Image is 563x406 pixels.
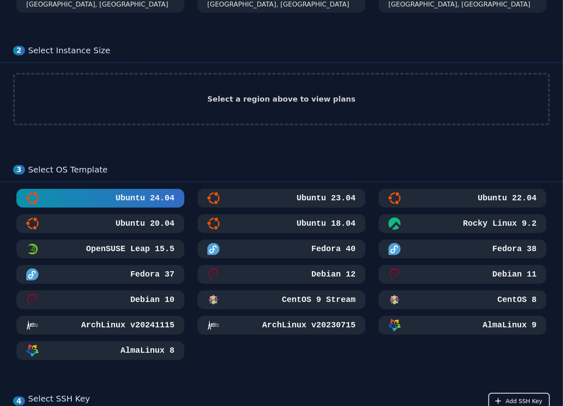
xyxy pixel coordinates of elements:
[207,294,220,306] img: CentOS 9 Stream
[379,290,547,309] button: CentOS 8CentOS 8
[476,193,537,204] h3: Ubuntu 22.04
[461,218,537,229] h3: Rocky Linux 9.2
[207,319,220,331] img: ArchLinux v20230715
[198,265,365,284] button: Debian 12Debian 12
[16,214,184,233] button: Ubuntu 20.04Ubuntu 20.04
[379,265,547,284] button: Debian 11Debian 11
[13,165,25,175] div: 3
[198,214,365,233] button: Ubuntu 18.04Ubuntu 18.04
[388,294,401,306] img: CentOS 8
[26,243,39,255] img: OpenSUSE Leap 15.5 Minimal
[207,268,220,281] img: Debian 12
[295,193,356,204] h3: Ubuntu 23.04
[261,320,356,331] h3: ArchLinux v20230715
[207,243,220,255] img: Fedora 40
[198,240,365,259] button: Fedora 40Fedora 40
[379,316,547,335] button: AlmaLinux 9AlmaLinux 9
[79,320,175,331] h3: ArchLinux v20241115
[114,193,175,204] h3: Ubuntu 24.04
[388,192,401,204] img: Ubuntu 22.04
[207,93,356,105] h2: Select a region above to view plans
[13,46,25,55] div: 2
[26,319,39,331] img: ArchLinux v20241115
[198,189,365,208] button: Ubuntu 23.04Ubuntu 23.04
[491,269,537,280] h3: Debian 11
[26,268,39,281] img: Fedora 37
[114,218,175,229] h3: Ubuntu 20.04
[26,345,39,357] img: AlmaLinux 8
[207,192,220,204] img: Ubuntu 23.04
[16,265,184,284] button: Fedora 37Fedora 37
[496,294,537,306] h3: CentOS 8
[28,165,550,175] div: Select OS Template
[13,397,25,406] div: 4
[481,320,537,331] h3: AlmaLinux 9
[379,214,547,233] button: Rocky Linux 9.2Rocky Linux 9.2
[198,290,365,309] button: CentOS 9 StreamCentOS 9 Stream
[379,240,547,259] button: Fedora 38Fedora 38
[26,218,39,230] img: Ubuntu 20.04
[26,192,39,204] img: Ubuntu 24.04
[506,397,543,405] span: Add SSH Key
[388,243,401,255] img: Fedora 38
[280,294,356,306] h3: CentOS 9 Stream
[26,294,39,306] img: Debian 10
[379,189,547,208] button: Ubuntu 22.04Ubuntu 22.04
[129,294,175,306] h3: Debian 10
[119,345,175,356] h3: AlmaLinux 8
[388,218,401,230] img: Rocky Linux 9.2
[28,45,550,56] div: Select Instance Size
[198,316,365,335] button: ArchLinux v20230715ArchLinux v20230715
[129,269,175,280] h3: Fedora 37
[310,269,356,280] h3: Debian 12
[207,218,220,230] img: Ubuntu 18.04
[16,240,184,259] button: OpenSUSE Leap 15.5 MinimalOpenSUSE Leap 15.5
[84,243,175,255] h3: OpenSUSE Leap 15.5
[388,319,401,331] img: AlmaLinux 9
[295,218,356,229] h3: Ubuntu 18.04
[16,341,184,360] button: AlmaLinux 8AlmaLinux 8
[310,243,356,255] h3: Fedora 40
[16,290,184,309] button: Debian 10Debian 10
[388,268,401,281] img: Debian 11
[491,243,537,255] h3: Fedora 38
[16,189,184,208] button: Ubuntu 24.04Ubuntu 24.04
[16,316,184,335] button: ArchLinux v20241115ArchLinux v20241115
